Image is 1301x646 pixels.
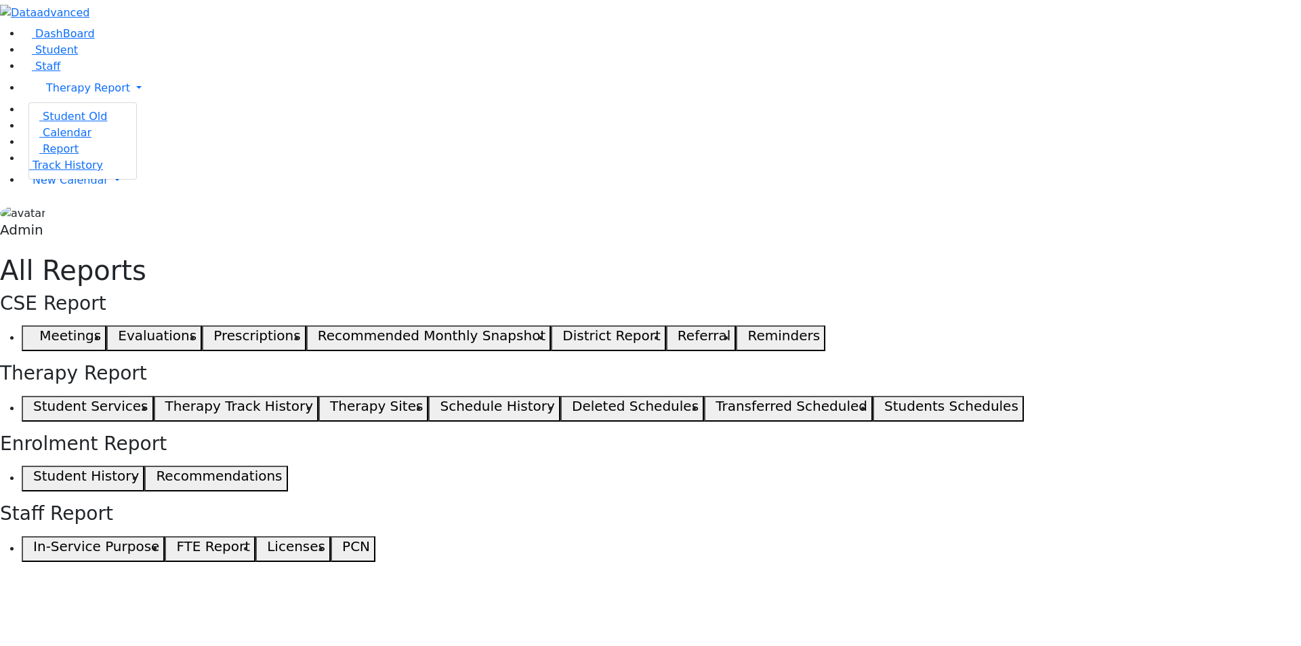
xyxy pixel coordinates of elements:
button: Deleted Schedules [560,396,704,422]
a: Track History [29,159,103,171]
button: FTE Report [165,536,255,562]
h5: Deleted Schedules [572,398,699,414]
a: Student Old [29,110,107,123]
button: Meetings [22,325,106,351]
h5: Schedule History [440,398,555,414]
button: PCN [331,536,375,562]
button: Prescriptions [202,325,306,351]
button: Recommended Monthly Snapshot [306,325,552,351]
button: Students Schedules [873,396,1024,422]
h5: Students Schedules [884,398,1018,414]
a: Busing System [22,152,116,165]
button: Reminders [736,325,825,351]
a: Administration [22,103,115,116]
h5: FTE Report [176,538,250,554]
button: Student History [22,466,144,491]
h5: Recommendations [156,468,282,484]
span: Track History [33,159,103,171]
a: Calendar [29,126,91,139]
button: Referral [666,325,737,351]
button: Recommendations [144,466,287,491]
h5: Therapy Sites [330,398,423,414]
h5: Recommended Monthly Snapshot [318,327,545,344]
h5: Transferred Scheduled [716,398,867,414]
span: DashBoard [35,27,95,40]
button: Therapy Track History [154,396,318,422]
button: Student Services [22,396,154,422]
a: Report [29,142,79,155]
h5: Prescriptions [213,327,300,344]
button: Licenses [255,536,331,562]
a: Staff [22,60,60,73]
h5: In-Service Purpose [33,538,159,554]
h5: Student History [33,468,139,484]
button: Evaluations [106,325,202,351]
button: Transferred Scheduled [704,396,873,422]
button: Therapy Sites [318,396,428,422]
h5: Meetings [39,327,101,344]
a: New Report [22,136,98,148]
span: Calendar [43,126,91,139]
span: Student Old [43,110,107,123]
h5: Therapy Track History [165,398,313,414]
h5: Reminders [747,327,820,344]
h5: District Report [562,327,661,344]
a: DashBoard [22,27,95,40]
span: Report [43,142,79,155]
h5: Evaluations [118,327,197,344]
h5: Student Services [33,398,148,414]
span: Therapy Report [46,81,130,94]
h5: Referral [678,327,731,344]
h5: Licenses [267,538,325,554]
button: District Report [551,325,666,351]
a: Invoices [22,119,80,132]
button: Schedule History [428,396,560,422]
a: Therapy Report [22,75,1301,102]
span: Staff [35,60,60,73]
span: New Calendar [33,174,108,186]
span: Student [35,43,78,56]
h5: PCN [342,538,370,554]
ul: Therapy Report [28,102,137,180]
button: In-Service Purpose [22,536,165,562]
a: New Calendar [22,167,1301,194]
a: Student [22,43,78,56]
